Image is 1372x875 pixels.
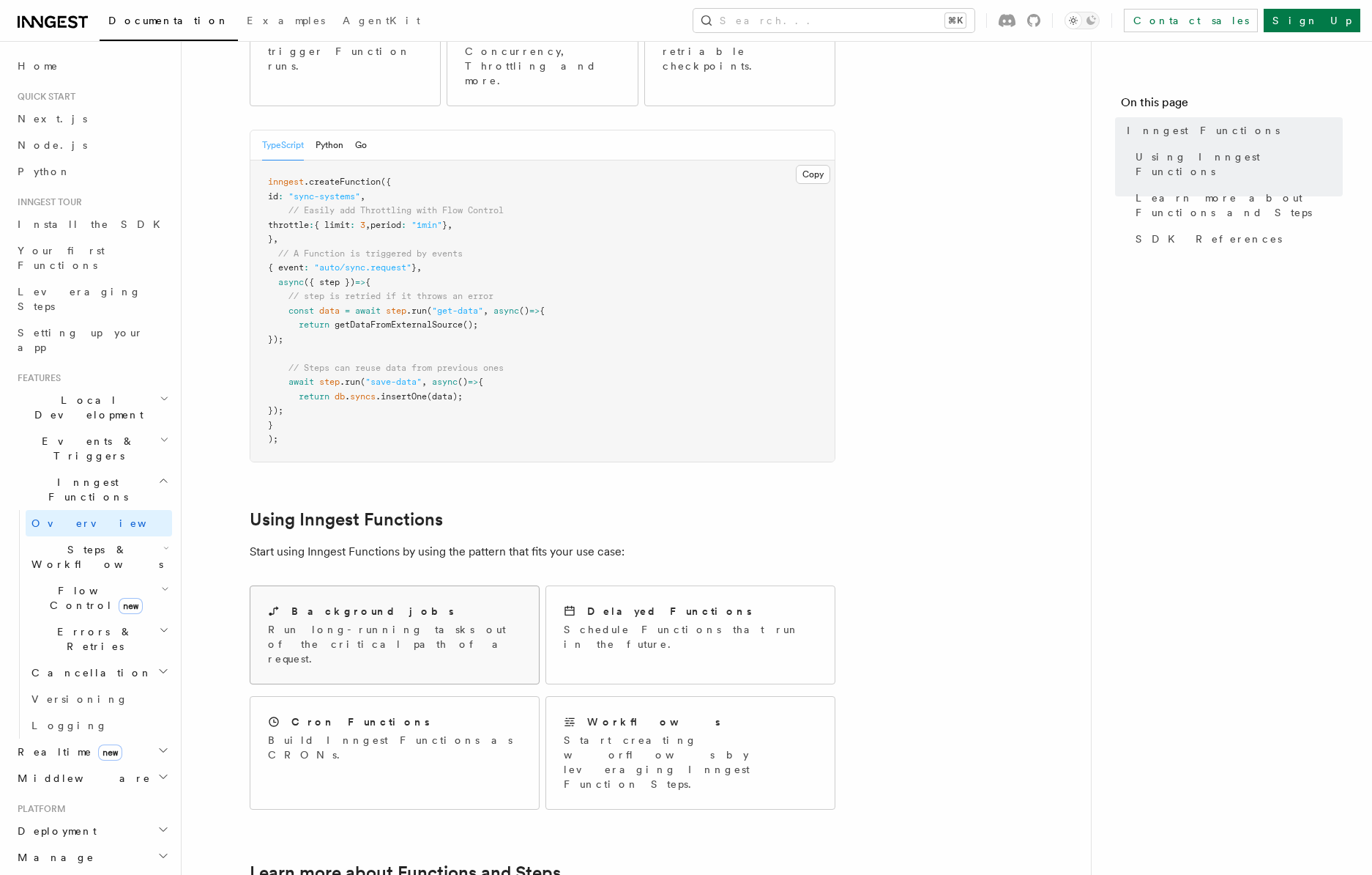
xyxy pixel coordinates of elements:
span: , [447,220,452,230]
button: Inngest Functions [12,469,172,510]
h4: On this page [1121,94,1343,117]
button: Middleware [12,765,172,791]
span: step [319,377,340,387]
span: , [483,306,488,316]
span: "auto/sync.request" [314,262,411,273]
kbd: ⌘K [945,13,966,28]
span: Node.js [18,139,87,151]
span: Flow Control [26,583,161,613]
span: return [299,320,329,330]
span: Events & Triggers [12,434,160,463]
a: Learn more about Functions and Steps [1130,185,1343,226]
span: { [540,306,545,316]
a: Overview [26,510,172,536]
button: Search...⌘K [693,9,974,32]
span: id [268,191,278,202]
span: // Easily add Throttling with Flow Control [288,205,504,215]
a: Home [12,53,172,79]
span: "save-data" [365,377,422,387]
span: } [411,262,417,273]
button: Events & Triggers [12,428,172,469]
button: Realtimenew [12,739,172,765]
a: Logging [26,712,172,739]
span: ({ [381,177,391,187]
span: (); [463,320,478,330]
a: Using Inngest Functions [1130,144,1343,185]
a: Background jobsRun long-running tasks out of the critical path of a request. [250,586,540,684]
span: SDK References [1136,232,1282,246]
a: Documentation [100,4,238,41]
span: { event [268,262,304,273]
span: Middleware [12,771,151,786]
span: new [98,745,122,761]
span: , [273,234,278,244]
span: Next.js [18,113,87,125]
p: Schedule Functions that run in the future. [564,622,817,651]
span: Deployment [12,824,97,838]
span: ( [360,377,365,387]
span: = [345,306,350,316]
a: Cron FunctionsBuild Inngest Functions as CRONs. [250,696,540,810]
span: Using Inngest Functions [1136,149,1343,179]
p: Run long-running tasks out of the critical path of a request. [268,622,521,666]
span: Python [18,166,71,177]
span: new [119,598,143,614]
span: : [350,220,355,230]
span: Quick start [12,91,75,103]
a: Python [12,158,172,185]
span: Steps & Workflows [26,542,163,572]
span: Leveraging Steps [18,286,141,312]
span: Platform [12,803,66,815]
p: Start creating worflows by leveraging Inngest Function Steps. [564,733,817,791]
span: } [268,234,273,244]
span: . [345,391,350,402]
span: Inngest Functions [12,475,158,504]
a: Leveraging Steps [12,278,172,320]
span: Errors & Retries [26,624,159,654]
span: await [288,377,314,387]
span: Home [18,59,59,73]
span: syncs [350,391,376,402]
span: => [355,277,365,287]
span: async [278,277,304,287]
span: : [304,262,309,273]
h2: Background jobs [291,604,454,619]
span: } [442,220,447,230]
button: Copy [796,165,830,184]
h2: Delayed Functions [587,604,752,619]
span: Setting up your app [18,327,143,353]
span: inngest [268,177,304,187]
button: Local Development [12,387,172,428]
span: }); [268,405,283,416]
span: async [432,377,458,387]
span: Install the SDK [18,218,169,230]
span: throttle [268,220,309,230]
span: Features [12,372,61,384]
a: Versioning [26,686,172,712]
span: 3 [360,220,365,230]
button: Manage [12,844,172,871]
span: const [288,306,314,316]
span: db [335,391,345,402]
span: () [458,377,468,387]
button: TypeScript [262,130,304,160]
span: { [365,277,370,287]
span: // Steps can reuse data from previous ones [288,363,504,373]
a: Node.js [12,132,172,158]
span: { limit [314,220,350,230]
span: // step is retried if it throws an error [288,291,493,301]
span: period [370,220,401,230]
span: Versioning [31,693,128,705]
span: } [268,420,273,430]
a: WorkflowsStart creating worflows by leveraging Inngest Function Steps. [545,696,835,810]
span: .insertOne [376,391,427,402]
span: { [478,377,483,387]
span: (data); [427,391,463,402]
span: Your first Functions [18,245,105,271]
span: () [519,306,529,316]
h2: Workflows [587,715,720,729]
span: return [299,391,329,402]
span: , [417,262,422,273]
span: .run [340,377,360,387]
div: Inngest Functions [12,510,172,739]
